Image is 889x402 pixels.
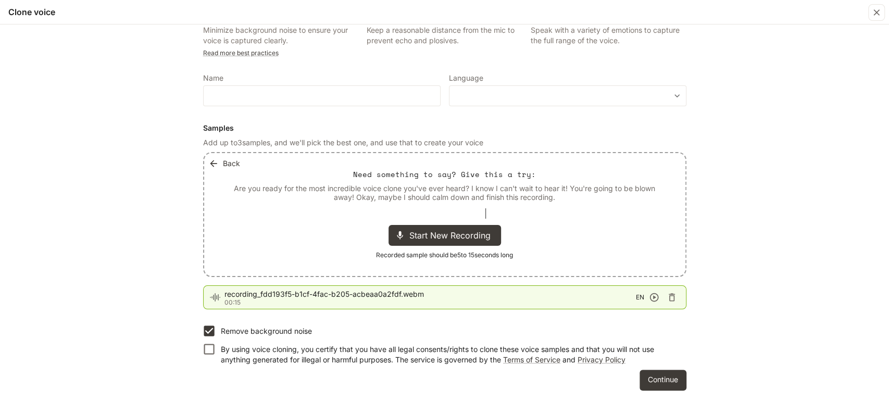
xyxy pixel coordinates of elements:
button: Continue [640,370,686,391]
div: ​ [449,91,686,101]
span: Recorded sample should be 5 to 15 seconds long [376,250,513,260]
p: Language [449,74,483,82]
p: Are you ready for the most incredible voice clone you've ever heard? I know I can't wait to hear ... [229,184,660,202]
h6: Samples [203,123,686,133]
h5: Clone voice [8,6,55,18]
p: Need something to say? Give this a try: [353,169,536,180]
p: Name [203,74,223,82]
button: Back [206,153,244,174]
p: Minimize background noise to ensure your voice is captured clearly. [203,25,359,46]
p: Add up to 3 samples, and we'll pick the best one, and use that to create your voice [203,137,686,148]
span: recording_fdd193f5-b1cf-4fac-b205-acbeaa0a2fdf.webm [224,289,636,299]
a: Read more best practices [203,49,279,57]
div: Start New Recording [389,225,501,246]
p: 00:15 [224,299,636,306]
span: EN [636,292,644,303]
a: Privacy Policy [578,355,625,364]
p: Keep a reasonable distance from the mic to prevent echo and plosives. [367,25,522,46]
p: Remove background noise [221,326,312,336]
span: Start New Recording [409,229,497,242]
p: By using voice cloning, you certify that you have all legal consents/rights to clone these voice ... [221,344,678,365]
a: Terms of Service [503,355,560,364]
p: Speak with a variety of emotions to capture the full range of the voice. [531,25,686,46]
